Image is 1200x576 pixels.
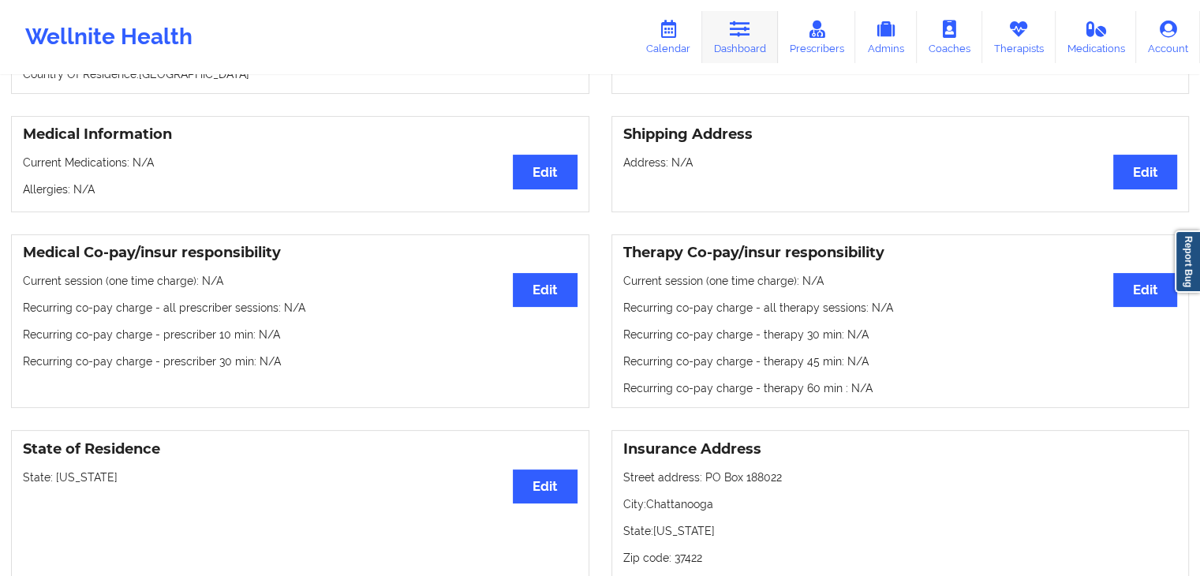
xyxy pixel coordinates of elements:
h3: Therapy Co-pay/insur responsibility [623,244,1178,262]
a: Admins [855,11,917,63]
p: Recurring co-pay charge - therapy 60 min : N/A [623,380,1178,396]
p: Zip code: 37422 [623,550,1178,566]
h3: Medical Co-pay/insur responsibility [23,244,578,262]
h3: Insurance Address [623,440,1178,458]
button: Edit [1113,273,1177,307]
p: Address: N/A [623,155,1178,170]
a: Dashboard [702,11,778,63]
a: Account [1136,11,1200,63]
button: Edit [513,155,577,189]
p: Recurring co-pay charge - therapy 30 min : N/A [623,327,1178,342]
a: Report Bug [1175,230,1200,293]
h3: Medical Information [23,125,578,144]
p: Recurring co-pay charge - therapy 45 min : N/A [623,353,1178,369]
p: Recurring co-pay charge - prescriber 10 min : N/A [23,327,578,342]
p: State: [US_STATE] [23,469,578,485]
p: Current session (one time charge): N/A [23,273,578,289]
a: Coaches [917,11,982,63]
p: Recurring co-pay charge - all therapy sessions : N/A [623,300,1178,316]
button: Edit [1113,155,1177,189]
p: Recurring co-pay charge - prescriber 30 min : N/A [23,353,578,369]
p: Current session (one time charge): N/A [623,273,1178,289]
a: Medications [1056,11,1137,63]
p: City: Chattanooga [623,496,1178,512]
p: Recurring co-pay charge - all prescriber sessions : N/A [23,300,578,316]
a: Prescribers [778,11,856,63]
p: Current Medications: N/A [23,155,578,170]
h3: State of Residence [23,440,578,458]
p: Street address: PO Box 188022 [623,469,1178,485]
h3: Shipping Address [623,125,1178,144]
p: Allergies: N/A [23,181,578,197]
p: State: [US_STATE] [623,523,1178,539]
button: Edit [513,469,577,503]
a: Therapists [982,11,1056,63]
a: Calendar [634,11,702,63]
button: Edit [513,273,577,307]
